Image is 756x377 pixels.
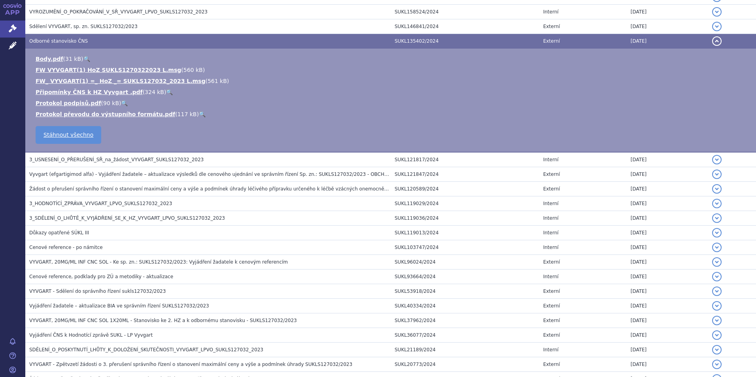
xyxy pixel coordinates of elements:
a: Stáhnout všechno [36,126,101,144]
button: detail [712,301,722,311]
td: SUKL120589/2024 [391,182,539,196]
a: Protokol převodu do výstupního formátu.pdf [36,111,175,117]
td: [DATE] [627,270,708,284]
button: detail [712,228,722,238]
td: [DATE] [627,299,708,313]
span: 3_HODNOTÍCÍ_ZPRÁVA_VYVGART_LPVO_SUKLS127032_2023 [29,201,172,206]
a: Připomínky ČNS k HZ Vyvgart .pdf [36,89,143,95]
button: detail [712,170,722,179]
span: 560 kB [183,67,203,73]
a: 🔍 [83,56,90,62]
td: SUKL146841/2024 [391,19,539,34]
span: Sdělení VYVGART, sp. zn. SUKLS127032/2023 [29,24,138,29]
button: detail [712,287,722,296]
td: SUKL20773/2024 [391,357,539,372]
span: Interní [543,347,559,352]
span: Důkazy opatřené SÚKL III [29,230,89,236]
span: Interní [543,274,559,279]
span: Externí [543,318,560,323]
span: VYROZUMĚNÍ_O_POKRAČOVÁNÍ_V_SŘ_VYVGART_LPVO_SUKLS127032_2023 [29,9,208,15]
button: detail [712,316,722,325]
span: Vyjádření ČNS k Hodnotící zprávě SUKL - LP Vyvgart [29,332,153,338]
td: SUKL37962/2024 [391,313,539,328]
span: Interní [543,9,559,15]
td: [DATE] [627,182,708,196]
td: [DATE] [627,19,708,34]
td: [DATE] [627,34,708,49]
span: Cenové reference - po námitce [29,245,103,250]
td: SUKL96024/2024 [391,255,539,270]
a: FW VYVGART(1) HoZ SUKLS1270322023 L.msg [36,67,181,73]
span: SDĚLENÍ_O_POSKYTNUTÍ_LHŮTY_K_DOLOŽENÍ_SKUTEČNOSTI_VYVGART_LPVO_SUKLS127032_2023 [29,347,263,352]
span: 90 kB [103,100,119,106]
li: ( ) [36,110,748,118]
button: detail [712,36,722,46]
td: SUKL121817/2024 [391,152,539,167]
span: VYVGART - Sdělení do správního řízení sukls127032/2023 [29,288,166,294]
button: detail [712,330,722,340]
td: [DATE] [627,357,708,372]
td: SUKL135402/2024 [391,34,539,49]
button: detail [712,22,722,31]
span: 3_SDĚLENÍ_O_LHŮTĚ_K_VYJÁDŘENÍ_SE_K_HZ_VYVGART_LPVO_SUKLS127032_2023 [29,215,225,221]
td: [DATE] [627,167,708,182]
td: [DATE] [627,152,708,167]
span: Vyjádření žadatele – aktualizace BIA ve správním řízení SUKLS127032/2023 [29,303,209,309]
td: [DATE] [627,211,708,226]
td: SUKL119013/2024 [391,226,539,240]
td: [DATE] [627,255,708,270]
td: [DATE] [627,313,708,328]
span: Externí [543,362,560,367]
td: SUKL103747/2024 [391,240,539,255]
span: VYVGART, 20MG/ML INF CNC SOL - Ke sp. zn.: SUKLS127032/2023: Vyjádření žadatele k cenovým referencím [29,259,288,265]
span: Externí [543,38,560,44]
span: VYVGART - Zpětvzetí žádosti o 3. přerušení správního řízení o stanovení maximální ceny a výše a p... [29,362,352,367]
span: 3_USNESENÍ_O_PŘERUŠENÍ_SŘ_na_žádost_VYVGART_SUKLS127032_2023 [29,157,204,162]
td: SUKL36077/2024 [391,328,539,343]
span: Cenové reference, podklady pro ZÚ a metodiky - aktualizace [29,274,173,279]
span: Žádost o přerušení správního řízení o stanovení maximální ceny a výše a podmínek úhrady léčivého ... [29,186,545,192]
a: 🔍 [166,89,173,95]
span: Externí [543,24,560,29]
td: SUKL40334/2024 [391,299,539,313]
td: SUKL21189/2024 [391,343,539,357]
span: Vyvgart (efgartigimod alfa) - Vyjádření žadatele – aktualizace výsledků dle cenového ujednání ve ... [29,172,423,177]
td: [DATE] [627,226,708,240]
li: ( ) [36,77,748,85]
td: SUKL93664/2024 [391,270,539,284]
li: ( ) [36,66,748,74]
span: Externí [543,288,560,294]
button: detail [712,360,722,369]
td: SUKL158524/2024 [391,5,539,19]
span: Externí [543,172,560,177]
td: [DATE] [627,328,708,343]
button: detail [712,184,722,194]
span: 324 kB [145,89,164,95]
td: SUKL119029/2024 [391,196,539,211]
span: Interní [543,230,559,236]
span: Externí [543,259,560,265]
button: detail [712,7,722,17]
td: [DATE] [627,284,708,299]
span: Externí [543,332,560,338]
td: [DATE] [627,343,708,357]
a: 🔍 [121,100,128,106]
td: [DATE] [627,196,708,211]
span: Externí [543,303,560,309]
span: 31 kB [65,56,81,62]
button: detail [712,213,722,223]
button: detail [712,243,722,252]
a: FW_ VYVGART(1) =_ HoZ _= SUKLS127032_2023 L.msg [36,78,205,84]
span: VYVGART, 20MG/ML INF CNC SOL 1X20ML - Stanovisko ke 2. HZ a k odbornému stanovisku - SUKLS127032/... [29,318,297,323]
span: Interní [543,245,559,250]
span: Interní [543,157,559,162]
li: ( ) [36,88,748,96]
button: detail [712,272,722,281]
button: detail [712,345,722,354]
a: 🔍 [199,111,206,117]
span: Odborné stanovisko ČNS [29,38,88,44]
a: Body.pdf [36,56,63,62]
td: SUKL121847/2024 [391,167,539,182]
span: Interní [543,201,559,206]
span: 561 kB [208,78,227,84]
